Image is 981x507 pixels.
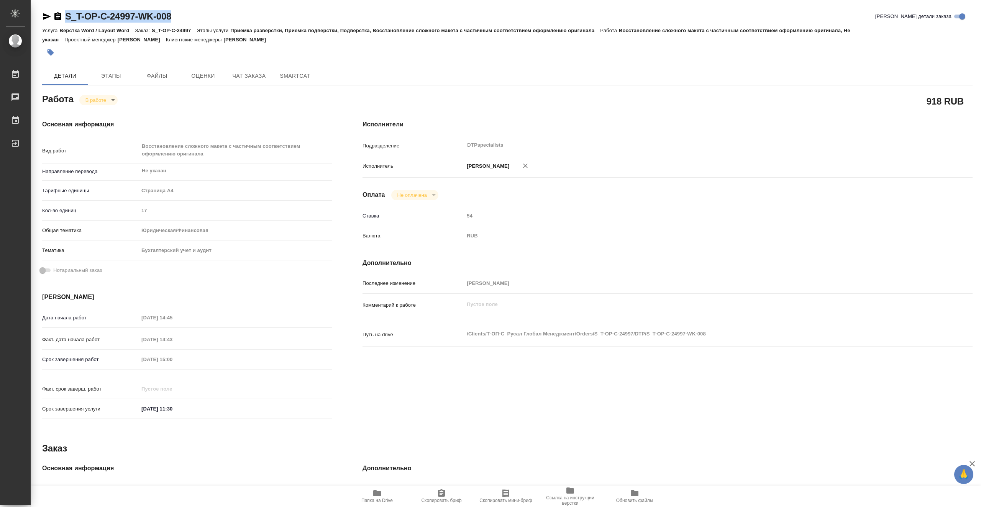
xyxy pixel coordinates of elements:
[277,71,313,81] span: SmartCat
[139,205,332,216] input: Пустое поле
[59,28,135,33] p: Верстка Word / Layout Word
[464,162,509,170] p: [PERSON_NAME]
[363,464,973,473] h4: Дополнительно
[363,162,464,170] p: Исполнитель
[464,327,922,340] textarea: /Clients/Т-ОП-С_Русал Глобал Менеджмент/Orders/S_T-OP-C-24997/DTP/S_T-OP-C-24997-WK-008
[421,498,461,503] span: Скопировать бриф
[927,95,964,108] h2: 918 RUB
[42,207,139,214] p: Кол-во единиц
[363,331,464,339] p: Путь на drive
[139,334,206,345] input: Пустое поле
[42,405,139,413] p: Срок завершения услуги
[152,28,197,33] p: S_T-OP-C-24997
[42,187,139,195] p: Тарифные единицы
[42,28,59,33] p: Услуга
[616,498,653,503] span: Обновить файлы
[139,244,332,257] div: Бухгалтерский учет и аудит
[139,383,206,394] input: Пустое поле
[42,120,332,129] h4: Основная информация
[139,184,332,197] div: Страница А4
[42,168,139,175] p: Направление перевода
[139,403,206,414] input: ✎ Введи что-нибудь
[231,71,267,81] span: Чат заказа
[166,37,224,43] p: Клиентские менеджеры
[42,464,332,473] h4: Основная информация
[139,312,206,323] input: Пустое поле
[361,498,393,503] span: Папка на Drive
[93,71,130,81] span: Этапы
[602,486,667,507] button: Обновить файлы
[363,280,464,287] p: Последнее изменение
[42,485,139,493] p: Код заказа
[395,192,429,198] button: Не оплачена
[42,336,139,343] p: Факт. дата начала работ
[363,301,464,309] p: Комментарий к работе
[464,210,922,221] input: Пустое поле
[363,485,464,493] p: Путь на drive
[139,483,332,494] input: Пустое поле
[47,71,84,81] span: Детали
[42,12,51,21] button: Скопировать ссылку для ЯМессенджера
[517,157,534,174] button: Удалить исполнителя
[363,142,464,150] p: Подразделение
[65,11,171,21] a: S_T-OP-C-24997-WK-008
[118,37,166,43] p: [PERSON_NAME]
[197,28,230,33] p: Этапы услуги
[139,224,332,237] div: Юридическая/Финансовая
[139,354,206,365] input: Пустое поле
[543,495,598,506] span: Ссылка на инструкции верстки
[223,37,272,43] p: [PERSON_NAME]
[42,442,67,455] h2: Заказ
[42,385,139,393] p: Факт. срок заверш. работ
[53,12,62,21] button: Скопировать ссылку
[135,28,152,33] p: Заказ:
[464,229,922,242] div: RUB
[363,258,973,268] h4: Дополнительно
[954,465,973,484] button: 🙏
[600,28,619,33] p: Работа
[464,278,922,289] input: Пустое поле
[345,486,409,507] button: Папка на Drive
[479,498,532,503] span: Скопировать мини-бриф
[42,92,74,105] h2: Работа
[42,147,139,155] p: Вид работ
[42,227,139,234] p: Общая тематика
[391,190,438,200] div: В работе
[79,95,118,105] div: В работе
[363,232,464,240] p: Валюта
[42,314,139,322] p: Дата начала работ
[42,247,139,254] p: Тематика
[409,486,474,507] button: Скопировать бриф
[474,486,538,507] button: Скопировать мини-бриф
[64,37,117,43] p: Проектный менеджер
[875,13,951,20] span: [PERSON_NAME] детали заказа
[363,190,385,200] h4: Оплата
[538,486,602,507] button: Ссылка на инструкции верстки
[957,466,970,482] span: 🙏
[139,71,176,81] span: Файлы
[230,28,600,33] p: Приемка разверстки, Приемка подверстки, Подверстка, Восстановление сложного макета с частичным со...
[42,293,332,302] h4: [PERSON_NAME]
[42,44,59,61] button: Добавить тэг
[464,483,922,494] input: Пустое поле
[363,120,973,129] h4: Исполнители
[42,356,139,363] p: Срок завершения работ
[83,97,108,103] button: В работе
[363,212,464,220] p: Ставка
[53,267,102,274] span: Нотариальный заказ
[185,71,221,81] span: Оценки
